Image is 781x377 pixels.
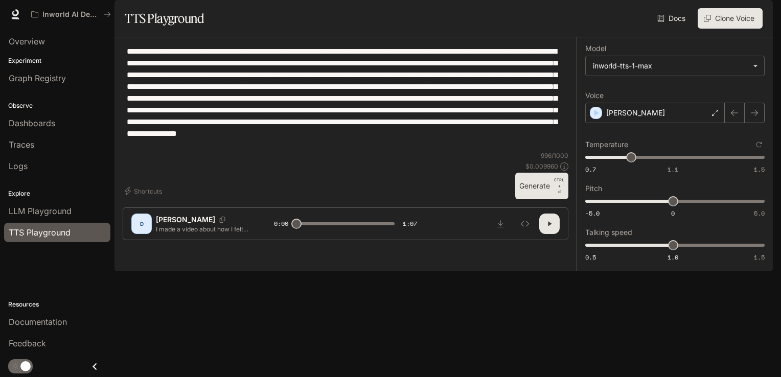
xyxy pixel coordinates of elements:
[586,56,764,76] div: inworld-tts-1-max
[27,4,116,25] button: All workspaces
[133,216,150,232] div: D
[585,92,604,99] p: Voice
[593,61,748,71] div: inworld-tts-1-max
[754,253,765,262] span: 1.5
[42,10,100,19] p: Inworld AI Demos
[156,215,215,225] p: [PERSON_NAME]
[668,165,678,174] span: 1.1
[606,108,665,118] p: [PERSON_NAME]
[671,209,675,218] span: 0
[554,177,564,195] p: ⏎
[585,229,632,236] p: Talking speed
[585,185,602,192] p: Pitch
[754,209,765,218] span: 5.0
[515,173,568,199] button: GenerateCTRL +⏎
[123,183,166,199] button: Shortcuts
[753,139,765,150] button: Reset to default
[554,177,564,189] p: CTRL +
[585,141,628,148] p: Temperature
[668,253,678,262] span: 1.0
[698,8,763,29] button: Clone Voice
[490,214,511,234] button: Download audio
[156,225,249,233] p: I made a video about how I felt bad for [DEMOGRAPHIC_DATA] who are in the finding out phase for v...
[585,165,596,174] span: 0.7
[754,165,765,174] span: 1.5
[655,8,690,29] a: Docs
[403,219,417,229] span: 1:07
[585,253,596,262] span: 0.5
[515,214,535,234] button: Inspect
[215,217,229,223] button: Copy Voice ID
[585,45,606,52] p: Model
[125,8,204,29] h1: TTS Playground
[585,209,600,218] span: -5.0
[274,219,288,229] span: 0:00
